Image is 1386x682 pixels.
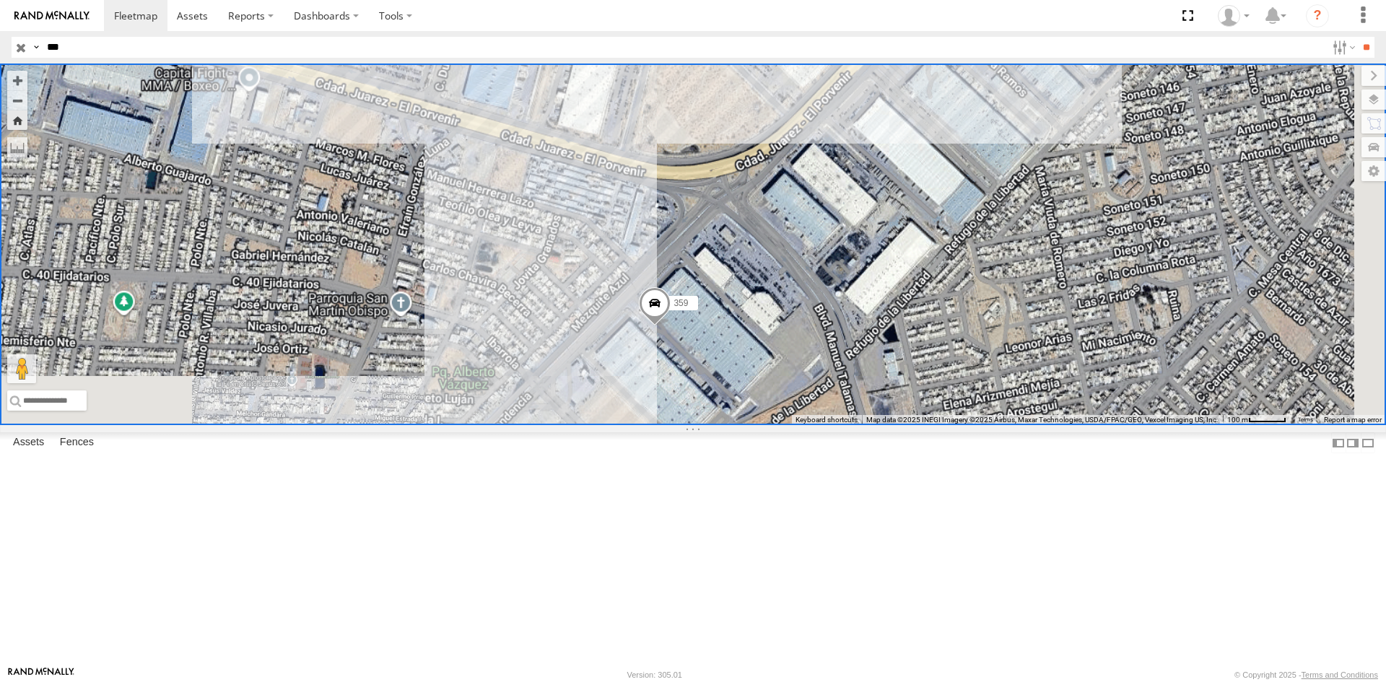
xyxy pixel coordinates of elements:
[1346,432,1360,453] label: Dock Summary Table to the Right
[1361,432,1375,453] label: Hide Summary Table
[7,90,27,110] button: Zoom out
[7,110,27,130] button: Zoom Home
[1302,670,1378,679] a: Terms and Conditions
[1223,415,1291,425] button: Map Scale: 100 m per 49 pixels
[7,71,27,90] button: Zoom in
[1327,37,1358,58] label: Search Filter Options
[1361,161,1386,181] label: Map Settings
[627,670,682,679] div: Version: 305.01
[1298,417,1313,423] a: Terms
[30,37,42,58] label: Search Query
[6,433,51,453] label: Assets
[7,137,27,157] label: Measure
[796,415,858,425] button: Keyboard shortcuts
[1227,416,1248,424] span: 100 m
[866,416,1219,424] span: Map data ©2025 INEGI Imagery ©2025 Airbus, Maxar Technologies, USDA/FPAC/GEO, Vexcel Imaging US, ...
[1234,670,1378,679] div: © Copyright 2025 -
[674,298,688,308] span: 359
[53,433,101,453] label: Fences
[1324,416,1382,424] a: Report a map error
[1331,432,1346,453] label: Dock Summary Table to the Left
[1213,5,1255,27] div: Roberto Garcia
[7,354,36,383] button: Drag Pegman onto the map to open Street View
[1306,4,1329,27] i: ?
[8,668,74,682] a: Visit our Website
[14,11,90,21] img: rand-logo.svg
